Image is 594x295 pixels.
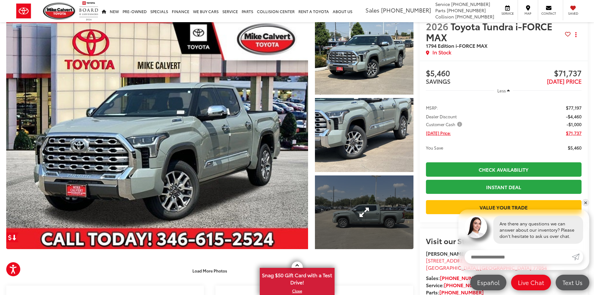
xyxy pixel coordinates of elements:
span: Toyota Tundra i-FORCE MAX [426,19,553,44]
img: Agent profile photo [465,216,487,238]
span: Español [474,278,503,286]
span: MSRP: [426,105,438,111]
span: You Save [426,145,443,151]
span: 2026 [426,19,448,33]
button: Load More Photos [188,265,231,276]
a: [PHONE_NUMBER] [440,274,484,281]
input: Enter your message [465,250,572,264]
span: Customer Cash [426,121,463,127]
span: [PHONE_NUMBER] [451,1,490,7]
strong: [PERSON_NAME] Toyota [426,250,483,257]
a: [PHONE_NUMBER] [444,281,488,288]
span: [PHONE_NUMBER] [381,6,431,14]
span: Snag $50 Gift Card with a Test Drive! [260,268,334,288]
span: In Stock [432,49,451,56]
span: [GEOGRAPHIC_DATA] [426,264,478,271]
span: [PHONE_NUMBER] [447,7,486,13]
button: Customer Cash [426,121,464,127]
h2: Visit our Store [426,237,582,245]
span: 1794 Edition i-FORCE MAX [426,42,488,49]
span: , [426,264,547,271]
img: 2026 Toyota Tundra i-FORCE MAX 1794 Edition i-FORCE MAX [314,97,414,173]
span: Service [500,11,514,16]
a: Live Chat [511,275,551,290]
span: [PHONE_NUMBER] [455,13,494,20]
span: Sales [365,6,379,14]
span: dropdown dots [575,32,577,37]
a: Submit [572,250,583,264]
a: Check Availability [426,162,582,176]
span: Dealer Discount [426,113,457,120]
a: Español [470,275,506,290]
span: Map [521,11,535,16]
a: [STREET_ADDRESS] [GEOGRAPHIC_DATA],[GEOGRAPHIC_DATA] 77054 [426,257,547,271]
span: Live Chat [515,278,547,286]
span: -$1,000 [567,121,582,127]
span: [DATE] Price: [426,130,451,136]
a: Expand Photo 1 [315,21,413,95]
span: Saved [566,11,580,16]
span: $71,737 [504,69,582,78]
img: 2026 Toyota Tundra i-FORCE MAX 1794 Edition i-FORCE MAX [314,20,414,95]
span: Collision [435,13,454,20]
strong: Sales: [426,274,484,281]
strong: Service: [426,281,488,288]
div: Are there any questions we can answer about our inventory? Please don't hesitate to ask us over c... [493,216,583,244]
button: Actions [571,29,582,40]
img: Mike Calvert Toyota [43,2,76,20]
a: Expand Photo 2 [315,98,413,172]
a: Expand Photo 3 [315,175,413,249]
a: Value Your Trade [426,200,582,214]
span: $71,737 [566,130,582,136]
span: Text Us [559,278,586,286]
span: $5,460 [426,69,504,78]
span: $5,460 [568,145,582,151]
span: SAVINGS [426,77,451,85]
span: Parts [435,7,446,13]
a: Instant Deal [426,180,582,194]
span: -$4,460 [566,113,582,120]
span: [DATE] PRICE [547,77,582,85]
a: Expand Photo 0 [6,21,308,249]
a: Get Price Drop Alert [6,232,19,242]
button: Less [494,85,513,96]
span: Contact [541,11,556,16]
a: Text Us [556,275,589,290]
span: Less [497,88,506,93]
span: Service [435,1,450,7]
span: [STREET_ADDRESS] [426,257,471,264]
span: $77,197 [566,105,582,111]
img: 2026 Toyota Tundra i-FORCE MAX 1794 Edition i-FORCE MAX [3,19,311,250]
